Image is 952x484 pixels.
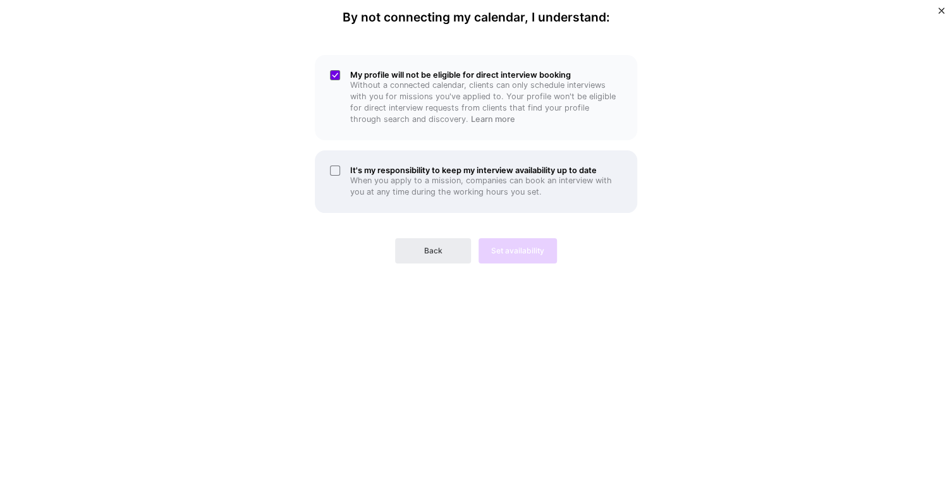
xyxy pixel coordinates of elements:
a: Learn more [471,114,515,124]
p: Without a connected calendar, clients can only schedule interviews with you for missions you've a... [350,80,622,125]
h5: It's my responsibility to keep my interview availability up to date [350,166,622,175]
span: Back [424,245,442,257]
h5: My profile will not be eligible for direct interview booking [350,70,622,80]
button: Back [395,238,471,263]
button: Close [938,8,944,21]
h4: By not connecting my calendar, I understand: [343,10,610,25]
p: When you apply to a mission, companies can book an interview with you at any time during the work... [350,175,622,198]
